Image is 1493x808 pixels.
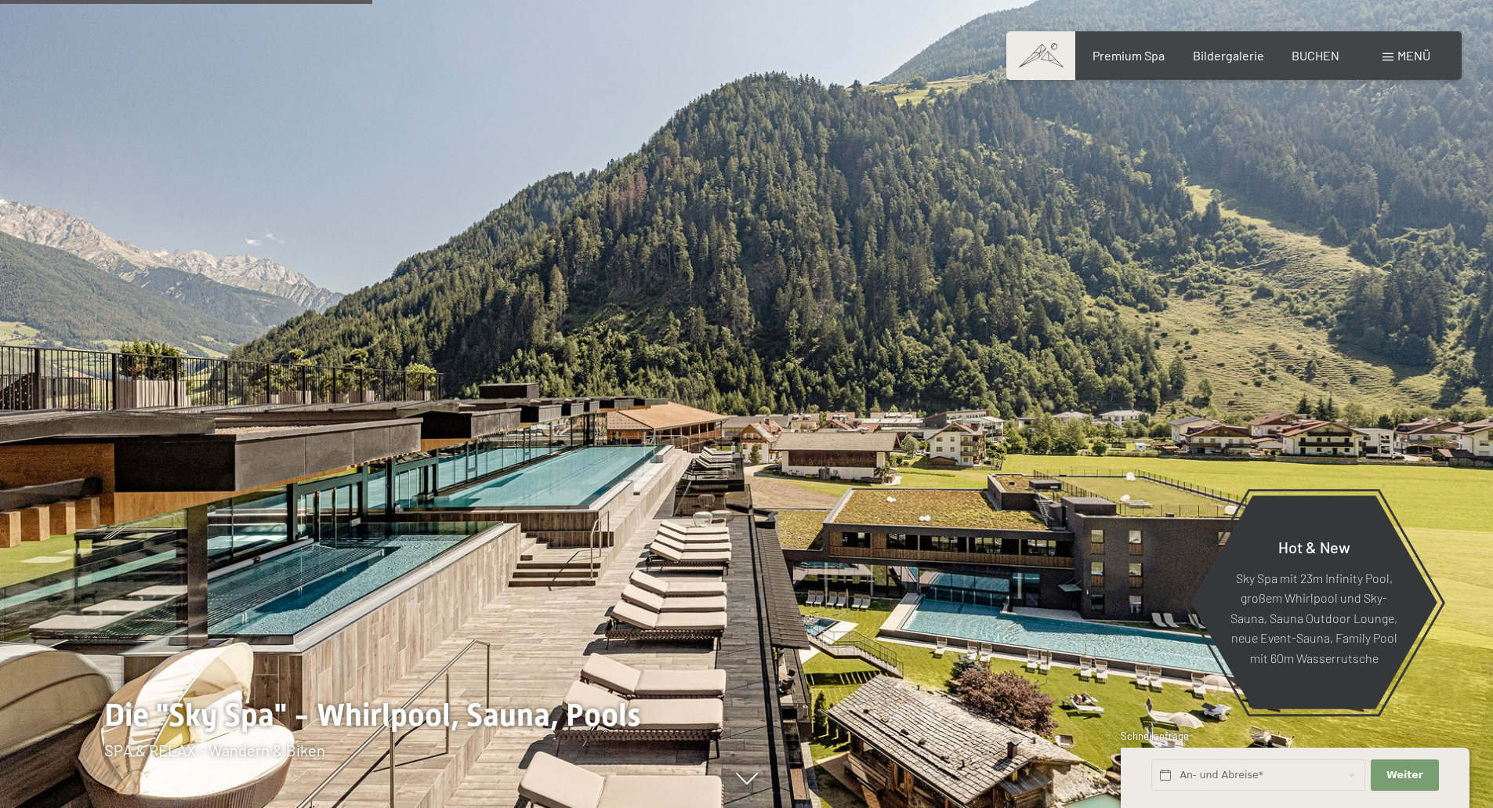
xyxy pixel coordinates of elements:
button: Weiter [1371,759,1438,792]
a: BUCHEN [1292,48,1339,63]
a: Hot & New Sky Spa mit 23m Infinity Pool, großem Whirlpool und Sky-Sauna, Sauna Outdoor Lounge, ne... [1190,495,1438,710]
a: Bildergalerie [1193,48,1264,63]
p: Sky Spa mit 23m Infinity Pool, großem Whirlpool und Sky-Sauna, Sauna Outdoor Lounge, neue Event-S... [1229,567,1399,668]
span: Hot & New [1278,537,1350,556]
a: Premium Spa [1093,48,1165,63]
span: Menü [1397,48,1430,63]
span: Weiter [1386,768,1423,782]
span: Schnellanfrage [1121,730,1189,742]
